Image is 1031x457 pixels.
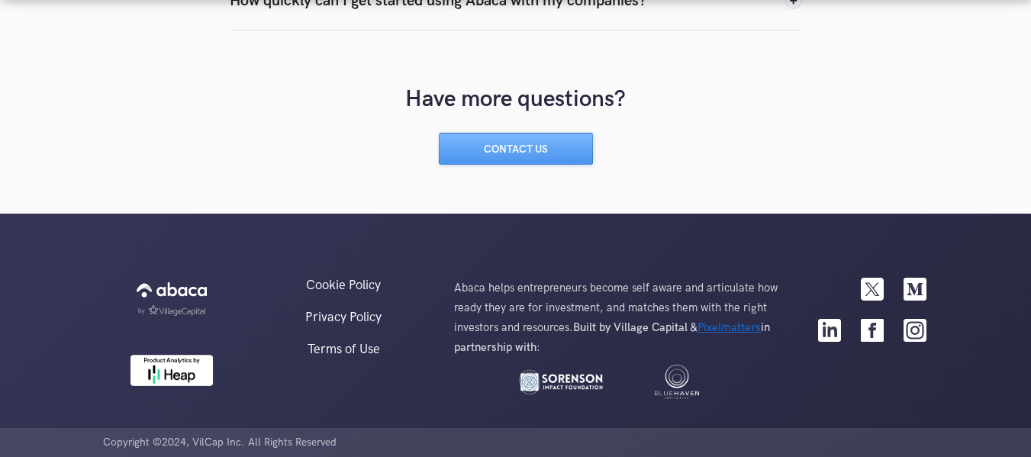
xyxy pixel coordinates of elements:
div: Copyright © , VilCap Inc. All Rights Reserved [103,428,1031,457]
a: Terms of Use [248,342,439,357]
img: Twitter logo [861,278,884,301]
a: Privacy Policy [248,310,439,325]
a: Pixelmatters [698,320,761,334]
span: 2024 [162,435,186,450]
img: LinkedIn [818,319,841,342]
img: Heap | Mobile and Web Analytics [130,355,213,386]
img: VilCap Logo [138,305,205,316]
strong: Built by Village Capital & [573,320,698,334]
img: Sorenson Impact Foundation logo [518,365,604,399]
p: Abaca helps entrepreneurs become self aware and articulate how ready they are for investment, and... [454,278,782,357]
img: Medium [904,278,926,301]
a: Cookie Policy [248,278,439,293]
img: Blue Haven logo [634,365,720,399]
img: Instagram [904,319,926,342]
img: Abaca logo [137,278,207,302]
h4: Have more questions? [405,84,626,114]
img: Facebook [861,319,884,342]
a: Contact Us [439,133,593,165]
